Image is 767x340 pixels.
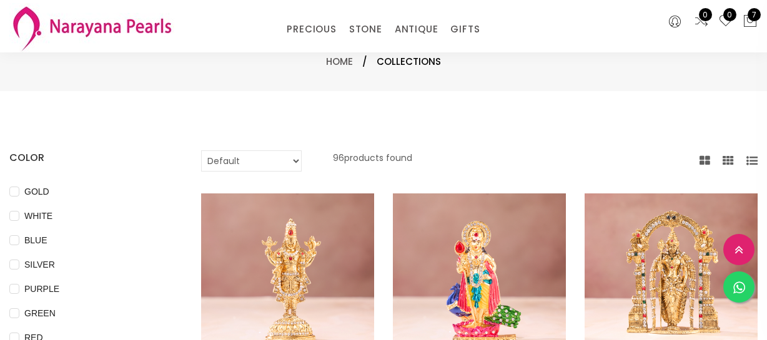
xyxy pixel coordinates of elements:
[748,8,761,21] span: 7
[718,14,733,30] a: 0
[699,8,712,21] span: 0
[19,258,60,271] span: SILVER
[19,209,57,223] span: WHITE
[19,282,64,296] span: PURPLE
[723,8,736,21] span: 0
[377,54,441,69] span: Collections
[395,20,438,39] a: ANTIQUE
[349,20,382,39] a: STONE
[333,150,412,172] p: 96 products found
[450,20,480,39] a: GIFTS
[9,150,164,165] h4: COLOR
[19,185,54,198] span: GOLD
[287,20,336,39] a: PRECIOUS
[326,55,353,68] a: Home
[743,14,758,30] button: 7
[694,14,709,30] a: 0
[362,54,367,69] span: /
[19,306,61,320] span: GREEN
[19,233,52,247] span: BLUE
